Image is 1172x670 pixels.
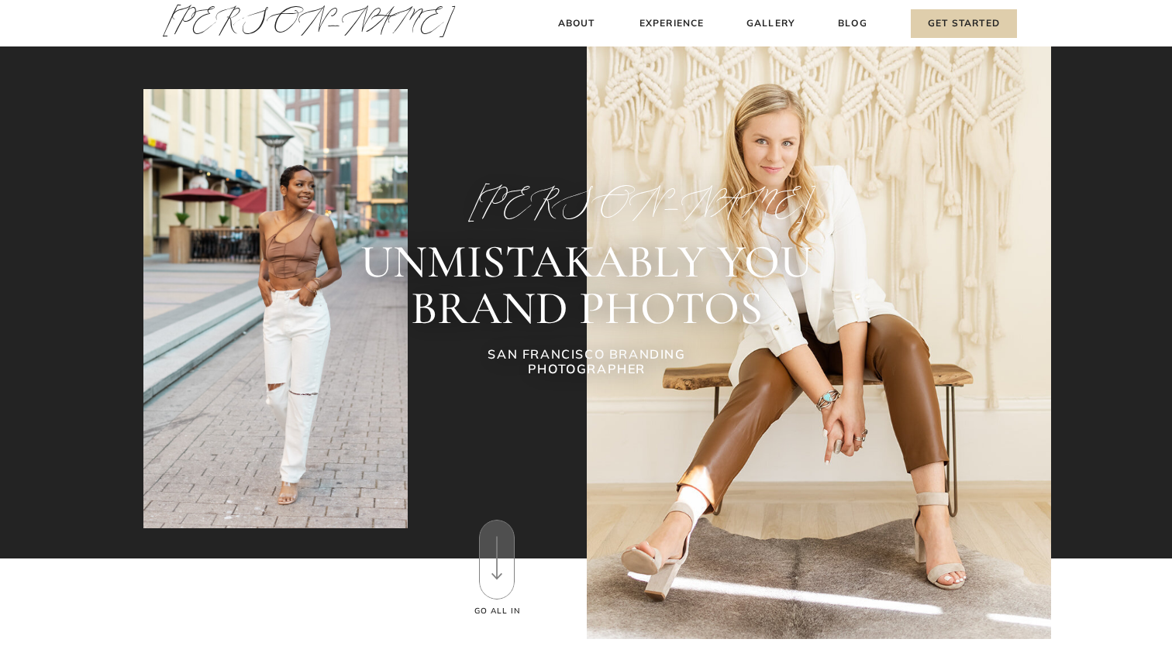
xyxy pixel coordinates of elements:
[835,15,870,32] a: Blog
[257,239,915,332] h2: UNMISTAKABLY YOU BRAND PHOTOS
[468,184,705,220] h2: [PERSON_NAME]
[444,347,729,381] h1: SAN FRANCISCO BRANDING PHOTOGRAPHER
[472,605,522,617] h3: Go All In
[911,9,1017,38] a: Get Started
[637,15,706,32] a: Experience
[553,15,599,32] a: About
[745,15,797,32] a: Gallery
